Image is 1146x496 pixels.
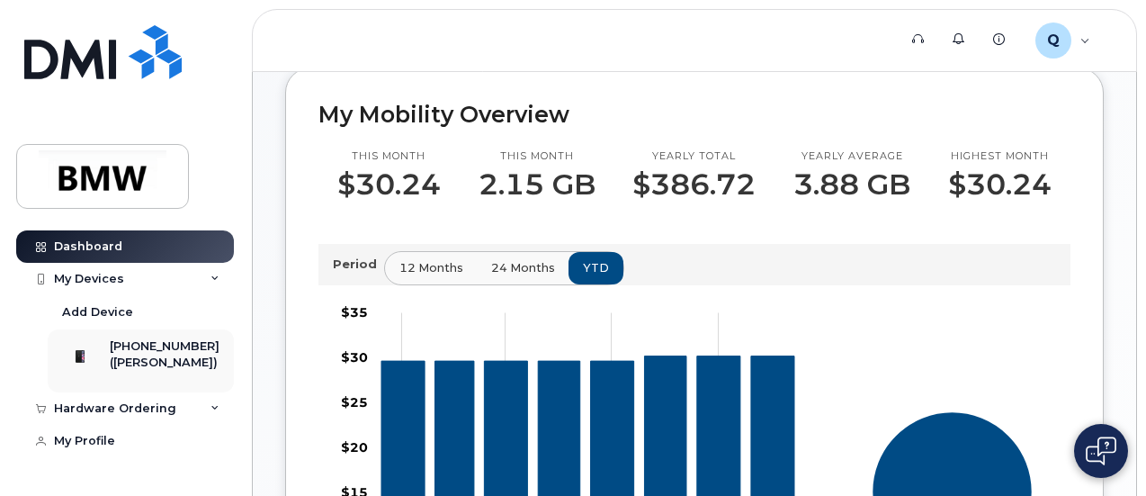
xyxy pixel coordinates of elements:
tspan: $30 [341,348,368,365]
p: 3.88 GB [793,168,910,201]
p: Period [333,256,384,273]
tspan: $20 [341,438,368,455]
p: Highest month [948,149,1052,164]
tspan: $25 [341,393,368,410]
p: $30.24 [337,168,441,201]
p: Yearly average [793,149,910,164]
p: $30.24 [948,168,1052,201]
img: Open chat [1086,437,1116,465]
span: Q [1047,30,1060,51]
div: QT34767 [1023,23,1103,59]
p: $386.72 [632,168,756,201]
tspan: $35 [341,303,368,320]
span: 12 months [399,259,463,276]
h2: My Mobility Overview [318,101,1070,128]
p: This month [479,149,595,164]
p: Yearly total [632,149,756,164]
p: This month [337,149,441,164]
p: 2.15 GB [479,168,595,201]
span: 24 months [491,259,555,276]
